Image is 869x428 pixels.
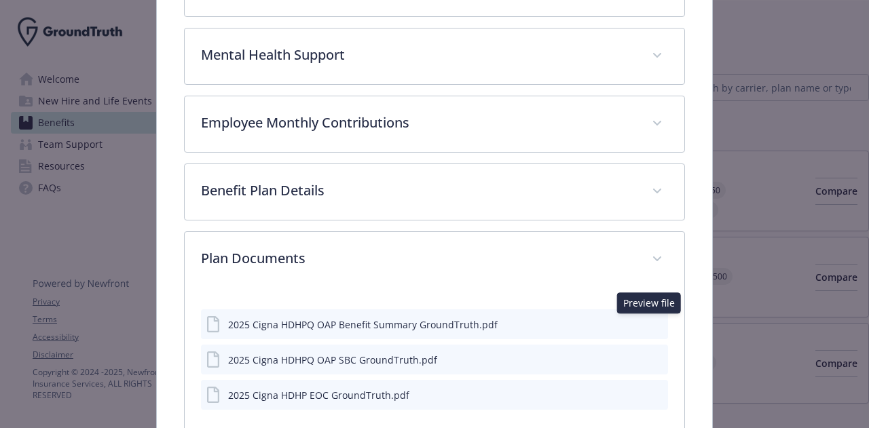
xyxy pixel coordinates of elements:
div: Preview file [617,292,681,313]
p: Employee Monthly Contributions [201,113,635,133]
div: Benefit Plan Details [185,164,684,220]
button: preview file [650,388,663,402]
div: 2025 Cigna HDHP EOC GroundTruth.pdf [228,388,409,402]
button: preview file [650,317,663,332]
div: 2025 Cigna HDHPQ OAP SBC GroundTruth.pdf [228,353,437,367]
div: Mental Health Support [185,28,684,84]
p: Mental Health Support [201,45,635,65]
button: download file [629,353,640,367]
div: Plan Documents [185,232,684,288]
p: Benefit Plan Details [201,180,635,201]
div: Employee Monthly Contributions [185,96,684,152]
div: 2025 Cigna HDHPQ OAP Benefit Summary GroundTruth.pdf [228,317,498,332]
p: Plan Documents [201,248,635,269]
button: download file [629,317,640,332]
button: download file [629,388,640,402]
button: preview file [650,353,663,367]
